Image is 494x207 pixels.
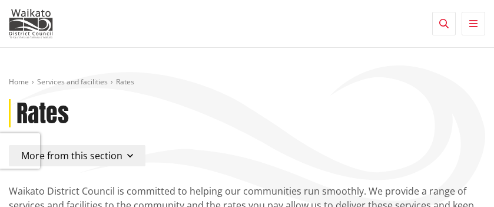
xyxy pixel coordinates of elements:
[9,77,29,87] a: Home
[9,77,485,87] nav: breadcrumb
[37,77,108,87] a: Services and facilities
[21,149,122,162] span: More from this section
[9,9,53,38] img: Waikato District Council - Te Kaunihera aa Takiwaa o Waikato
[16,99,69,127] h1: Rates
[9,145,145,166] button: More from this section
[116,77,134,87] span: Rates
